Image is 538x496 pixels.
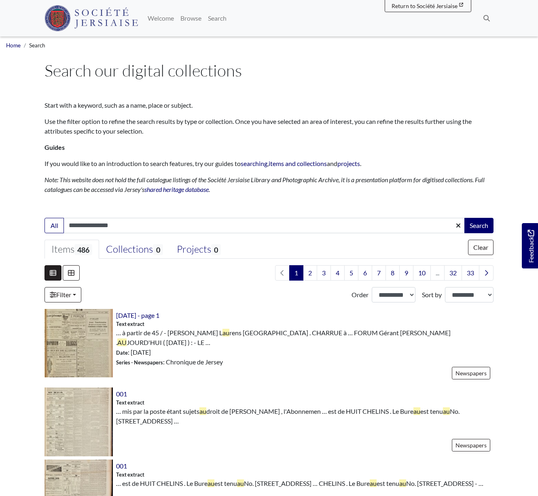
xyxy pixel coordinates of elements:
span: au [222,329,229,336]
a: Search [205,10,230,26]
label: Sort by [422,290,442,300]
img: Société Jersiaise [44,5,138,31]
a: items and collections [269,160,327,167]
span: Goto page 1 [289,265,303,281]
a: Goto page 3 [317,265,331,281]
span: Return to Société Jersiaise [392,2,458,9]
span: au [208,479,214,487]
img: 15th January 1936 - page 1 [44,309,113,377]
a: [DATE] - page 1 [116,311,159,319]
span: Series - Newspapers [116,359,163,366]
span: au [399,479,406,487]
img: 001 [44,387,113,456]
span: Search [29,42,45,49]
p: Use the filter option to refine the search results by type or collection. Once you have selected ... [44,117,494,136]
a: Société Jersiaise logo [44,3,138,33]
span: 0 [153,244,163,255]
span: Text extract [116,471,144,479]
a: Goto page 4 [330,265,345,281]
a: Home [6,42,21,49]
label: Order [352,290,369,300]
span: au [413,407,420,415]
a: Goto page 6 [358,265,372,281]
a: shared heritage database [144,185,209,193]
span: 0 [211,244,221,255]
span: : [DATE] [116,347,151,357]
button: Search [464,218,494,233]
a: 001 [116,390,127,398]
a: Goto page 9 [399,265,413,281]
span: … à partir de 45 / - [PERSON_NAME] L rens [GEOGRAPHIC_DATA] . CHARRUE à … FORUM Gérant [PERSON_NA... [116,328,494,347]
span: au [199,407,206,415]
a: searching [241,160,267,167]
a: projects [337,160,360,167]
a: Filter [44,287,81,302]
a: Goto page 33 [462,265,479,281]
a: Goto page 7 [372,265,386,281]
a: Welcome [144,10,177,26]
span: Text extract [116,320,144,328]
a: Goto page 2 [303,265,317,281]
div: Collections [106,243,163,255]
a: Goto page 10 [413,265,431,281]
a: Goto page 5 [344,265,358,281]
a: Newspapers [452,439,490,451]
span: au [370,479,377,487]
input: Enter one or more search terms... [64,218,465,233]
nav: pagination [272,265,494,281]
li: Previous page [275,265,290,281]
h1: Search our digital collections [44,61,494,80]
span: au [443,407,450,415]
span: AU [117,338,127,346]
span: : Chronique de Jersey [116,357,223,367]
em: Note: This website does not hold the full catalogue listings of the Société Jersiaise Library and... [44,176,485,193]
a: Goto page 32 [444,265,462,281]
button: All [44,218,64,233]
div: Projects [177,243,221,255]
p: If you would like to an introduction to search features, try our guides to , and . [44,159,494,168]
span: 486 [74,244,92,255]
a: Goto page 8 [385,265,400,281]
p: Start with a keyword, such as a name, place or subject. [44,100,494,110]
span: Date [116,349,128,356]
strong: Guides [44,143,65,151]
span: au [237,479,244,487]
span: Text extract [116,399,144,407]
div: Items [51,243,92,255]
a: Browse [177,10,205,26]
span: Feedback [526,230,536,263]
a: Next page [479,265,494,281]
span: … est de HUIT CHELINS . Le Bure est tenu No. [STREET_ADDRESS] … CHELINS . Le Bure est tenu No. [S... [116,479,483,488]
button: Clear [468,240,494,255]
a: Newspapers [452,367,490,379]
a: Would you like to provide feedback? [522,223,538,268]
a: 001 [116,462,127,470]
span: … mis par la poste étant sujets droit de [PERSON_NAME] , l'Abonnemen … est de HUIT CHELINS . Le B... [116,407,494,426]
